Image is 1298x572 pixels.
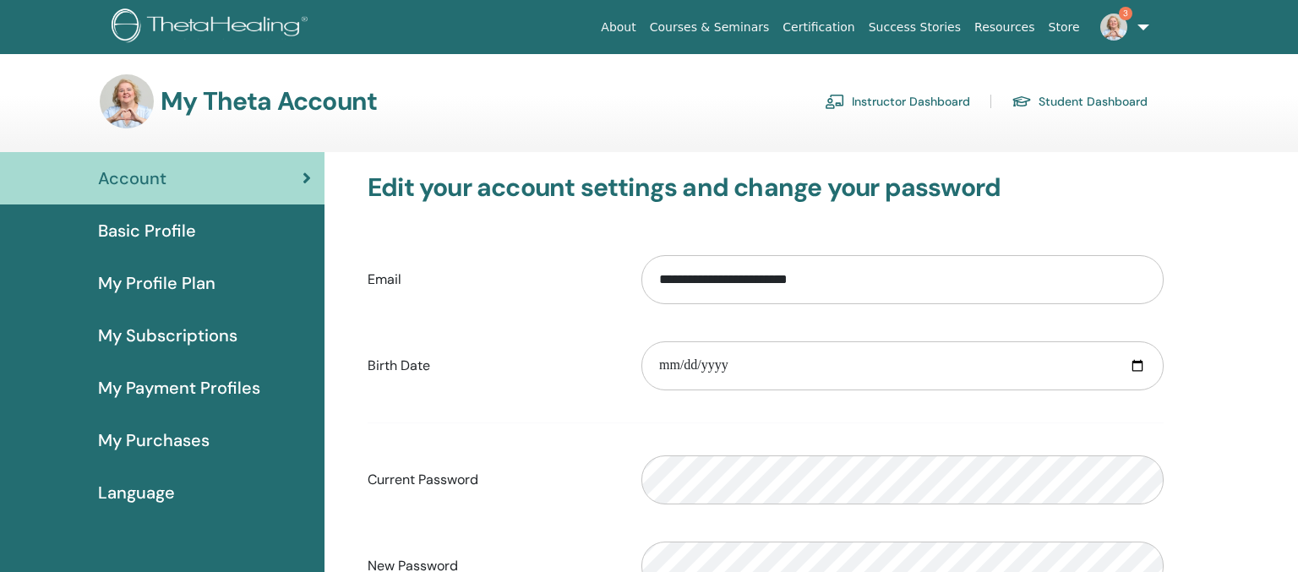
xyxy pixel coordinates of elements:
[776,12,861,43] a: Certification
[1012,95,1032,109] img: graduation-cap.svg
[98,218,196,243] span: Basic Profile
[98,428,210,453] span: My Purchases
[355,350,629,382] label: Birth Date
[98,166,166,191] span: Account
[1042,12,1087,43] a: Store
[825,94,845,109] img: chalkboard-teacher.svg
[643,12,777,43] a: Courses & Seminars
[355,264,629,296] label: Email
[1119,7,1132,20] span: 3
[862,12,968,43] a: Success Stories
[368,172,1164,203] h3: Edit your account settings and change your password
[594,12,642,43] a: About
[100,74,154,128] img: default.jpg
[98,270,215,296] span: My Profile Plan
[1012,88,1148,115] a: Student Dashboard
[355,464,629,496] label: Current Password
[98,323,237,348] span: My Subscriptions
[968,12,1042,43] a: Resources
[112,8,314,46] img: logo.png
[161,86,377,117] h3: My Theta Account
[98,375,260,400] span: My Payment Profiles
[825,88,970,115] a: Instructor Dashboard
[98,480,175,505] span: Language
[1100,14,1127,41] img: default.jpg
